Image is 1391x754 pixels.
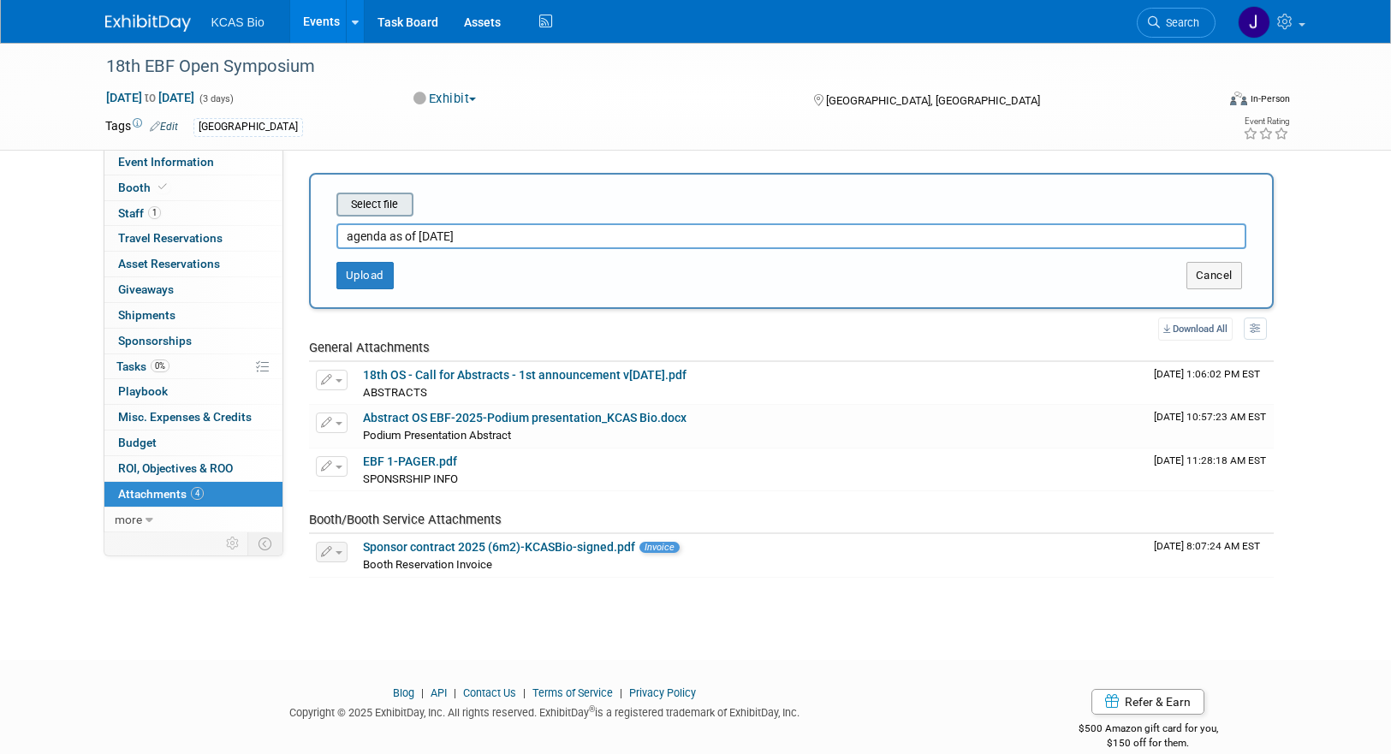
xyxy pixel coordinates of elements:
[118,410,252,424] span: Misc. Expenses & Credits
[1091,689,1204,715] a: Refer & Earn
[118,436,157,449] span: Budget
[105,117,178,137] td: Tags
[247,532,282,555] td: Toggle Event Tabs
[100,51,1190,82] div: 18th EBF Open Symposium
[104,379,282,404] a: Playbook
[218,532,248,555] td: Personalize Event Tab Strip
[104,150,282,175] a: Event Information
[104,329,282,353] a: Sponsorships
[1160,16,1199,29] span: Search
[363,558,492,571] span: Booth Reservation Invoice
[104,456,282,481] a: ROI, Objectives & ROO
[104,252,282,276] a: Asset Reservations
[336,223,1246,249] input: Enter description
[118,461,233,475] span: ROI, Objectives & ROO
[1243,117,1289,126] div: Event Rating
[363,386,427,399] span: ABSTRACTS
[309,340,430,355] span: General Attachments
[1010,736,1287,751] div: $150 off for them.
[1230,92,1247,105] img: Format-Inperson.png
[104,405,282,430] a: Misc. Expenses & Credits
[105,701,985,721] div: Copyright © 2025 ExhibitDay, Inc. All rights reserved. ExhibitDay is a registered trademark of Ex...
[193,118,303,136] div: [GEOGRAPHIC_DATA]
[104,354,282,379] a: Tasks0%
[105,90,195,105] span: [DATE] [DATE]
[104,482,282,507] a: Attachments4
[118,155,214,169] span: Event Information
[393,686,414,699] a: Blog
[104,201,282,226] a: Staff1
[198,93,234,104] span: (3 days)
[463,686,516,699] a: Contact Us
[1154,368,1260,380] span: Upload Timestamp
[104,508,282,532] a: more
[363,429,511,442] span: Podium Presentation Abstract
[104,175,282,200] a: Booth
[142,91,158,104] span: to
[151,359,169,372] span: 0%
[104,430,282,455] a: Budget
[1158,318,1233,341] a: Download All
[363,411,687,424] a: Abstract OS EBF-2025-Podium presentation_KCAS Bio.docx
[1115,89,1291,115] div: Event Format
[118,257,220,270] span: Asset Reservations
[363,454,457,468] a: EBF 1-PAGER.pdf
[118,308,175,322] span: Shipments
[1238,6,1270,39] img: Jason Hannah
[363,472,458,485] span: SPONSRSHIP INFO
[1147,534,1274,577] td: Upload Timestamp
[104,277,282,302] a: Giveaways
[519,686,530,699] span: |
[104,303,282,328] a: Shipments
[158,182,167,192] i: Booth reservation complete
[639,542,680,553] span: Invoice
[532,686,613,699] a: Terms of Service
[1154,411,1266,423] span: Upload Timestamp
[118,384,168,398] span: Playbook
[449,686,461,699] span: |
[417,686,428,699] span: |
[118,206,161,220] span: Staff
[1154,454,1266,466] span: Upload Timestamp
[629,686,696,699] a: Privacy Policy
[1147,405,1274,448] td: Upload Timestamp
[1137,8,1216,38] a: Search
[105,15,191,32] img: ExhibitDay
[336,262,394,289] button: Upload
[589,704,595,714] sup: ®
[191,487,204,500] span: 4
[615,686,627,699] span: |
[363,368,687,382] a: 18th OS - Call for Abstracts - 1st announcement v[DATE].pdf
[116,359,169,373] span: Tasks
[1250,92,1290,105] div: In-Person
[309,512,502,527] span: Booth/Booth Service Attachments
[104,226,282,251] a: Travel Reservations
[1147,362,1274,405] td: Upload Timestamp
[363,540,635,554] a: Sponsor contract 2025 (6m2)-KCASBio-signed.pdf
[115,513,142,526] span: more
[826,94,1040,107] span: [GEOGRAPHIC_DATA], [GEOGRAPHIC_DATA]
[118,231,223,245] span: Travel Reservations
[211,15,265,29] span: KCAS Bio
[148,206,161,219] span: 1
[118,282,174,296] span: Giveaways
[1147,448,1274,491] td: Upload Timestamp
[1186,262,1242,289] button: Cancel
[118,334,192,347] span: Sponsorships
[118,181,170,194] span: Booth
[1154,540,1260,552] span: Upload Timestamp
[150,121,178,133] a: Edit
[431,686,447,699] a: API
[1010,710,1287,750] div: $500 Amazon gift card for you,
[407,90,483,108] button: Exhibit
[118,487,204,501] span: Attachments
